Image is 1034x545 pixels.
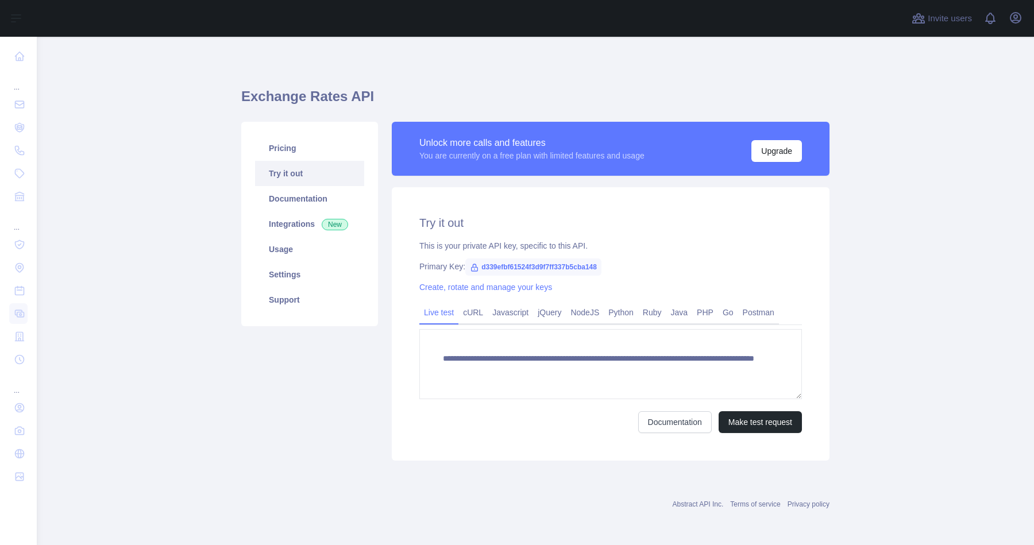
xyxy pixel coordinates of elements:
[9,69,28,92] div: ...
[255,161,364,186] a: Try it out
[566,303,604,322] a: NodeJS
[255,237,364,262] a: Usage
[419,136,645,150] div: Unlock more calls and features
[638,303,666,322] a: Ruby
[909,9,974,28] button: Invite users
[751,140,802,162] button: Upgrade
[419,150,645,161] div: You are currently on a free plan with limited features and usage
[788,500,829,508] a: Privacy policy
[730,500,780,508] a: Terms of service
[719,411,802,433] button: Make test request
[255,186,364,211] a: Documentation
[928,12,972,25] span: Invite users
[673,500,724,508] a: Abstract API Inc.
[419,215,802,231] h2: Try it out
[738,303,779,322] a: Postman
[604,303,638,322] a: Python
[255,287,364,312] a: Support
[322,219,348,230] span: New
[488,303,533,322] a: Javascript
[419,303,458,322] a: Live test
[9,209,28,232] div: ...
[465,258,601,276] span: d339efbf61524f3d9f7ff337b5cba148
[9,372,28,395] div: ...
[533,303,566,322] a: jQuery
[241,87,829,115] h1: Exchange Rates API
[692,303,718,322] a: PHP
[419,283,552,292] a: Create, rotate and manage your keys
[419,240,802,252] div: This is your private API key, specific to this API.
[638,411,712,433] a: Documentation
[255,262,364,287] a: Settings
[419,261,802,272] div: Primary Key:
[255,136,364,161] a: Pricing
[255,211,364,237] a: Integrations New
[666,303,693,322] a: Java
[458,303,488,322] a: cURL
[718,303,738,322] a: Go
